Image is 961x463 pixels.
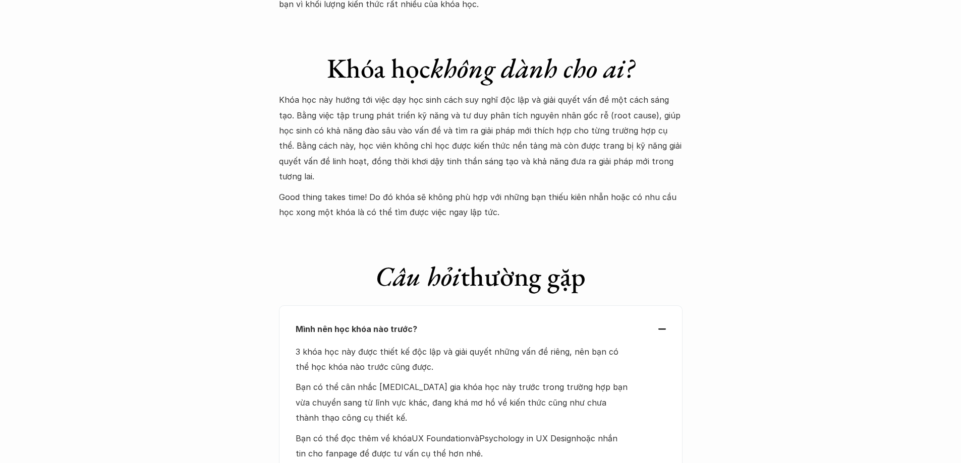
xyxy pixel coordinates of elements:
[296,379,629,425] p: Bạn có thể cân nhắc [MEDICAL_DATA] gia khóa học này trước trong trường hợp bạn vừa chuyển sang từ...
[279,92,683,184] p: Khóa học này hướng tới việc dạy học sinh cách suy nghĩ độc lập và giải quyết vấn đề một cách sáng...
[479,433,576,443] a: Psychology in UX Design
[430,50,634,86] em: không dành cho ai?
[375,258,461,294] em: Câu hỏi
[296,324,417,334] strong: Mình nên học khóa nào trước?
[279,260,683,293] h1: thường gặp
[279,189,683,220] p: Good thing takes time! Do đó khóa sẽ không phù hợp với những bạn thiếu kiên nhẫn hoặc có nhu cầu ...
[412,433,470,443] a: UX Foundation
[296,431,629,461] p: Bạn có thể đọc thêm về khóa và hoặc nhắn tin cho fanpage để được tư vấn cụ thể hơn nhé.
[279,52,683,85] h1: Khóa học
[296,344,629,375] p: 3 khóa học này được thiết kế độc lập và giải quyết những vấn đề riêng, nên bạn có thể học khóa nà...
